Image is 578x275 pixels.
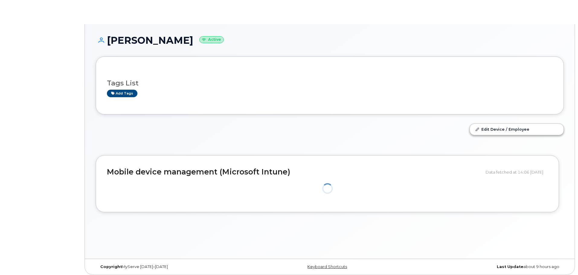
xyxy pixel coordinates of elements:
[107,168,481,176] h2: Mobile device management (Microsoft Intune)
[107,79,553,87] h3: Tags List
[408,264,564,269] div: about 9 hours ago
[100,264,122,269] strong: Copyright
[96,35,564,46] h1: [PERSON_NAME]
[497,264,523,269] strong: Last Update
[107,90,137,97] a: Add tags
[307,264,347,269] a: Keyboard Shortcuts
[96,264,252,269] div: MyServe [DATE]–[DATE]
[470,124,564,135] a: Edit Device / Employee
[486,166,548,178] div: Data fetched at 14:06 [DATE]
[199,36,224,43] small: Active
